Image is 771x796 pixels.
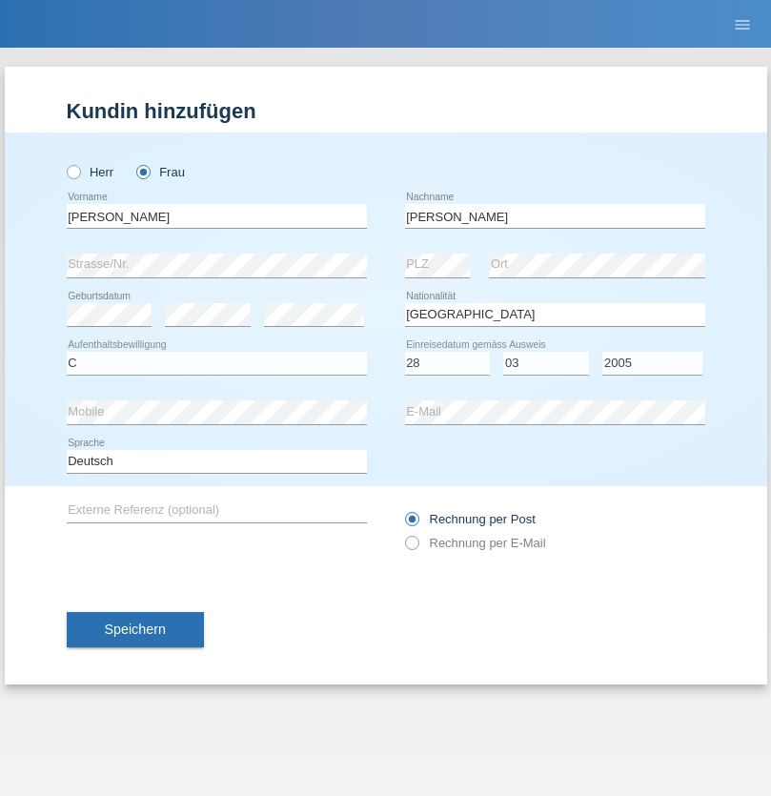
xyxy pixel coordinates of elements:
[67,165,79,177] input: Herr
[405,512,536,526] label: Rechnung per Post
[733,15,752,34] i: menu
[105,622,166,637] span: Speichern
[67,165,114,179] label: Herr
[723,18,761,30] a: menu
[136,165,149,177] input: Frau
[405,536,417,560] input: Rechnung per E-Mail
[405,512,417,536] input: Rechnung per Post
[67,612,204,648] button: Speichern
[136,165,185,179] label: Frau
[67,99,705,123] h1: Kundin hinzufügen
[405,536,546,550] label: Rechnung per E-Mail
